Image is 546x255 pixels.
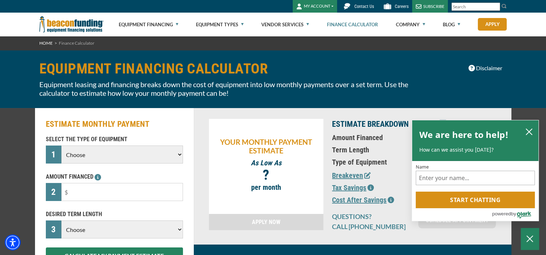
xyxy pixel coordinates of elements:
[209,214,324,230] a: APPLY NOW
[61,183,183,201] input: $
[213,171,320,179] p: ?
[46,183,62,201] div: 2
[46,220,62,238] div: 3
[213,138,320,155] p: YOUR MONTHLY PAYMENT ESTIMATE
[492,209,538,221] a: Powered by Olark
[39,40,53,46] a: HOME
[213,158,320,167] p: As Low As
[476,64,502,72] span: Disclaimer
[46,119,183,130] h2: ESTIMATE MONTHLY PAYMENT
[39,61,428,76] h1: EQUIPMENT FINANCING CALCULATOR
[443,13,460,36] a: Blog
[501,3,507,9] img: Search
[478,18,507,31] a: Apply
[439,119,496,128] button: Share Estimate
[46,210,183,219] p: DESIRED TERM LENGTH
[59,40,95,46] span: Finance Calculator
[213,183,320,192] p: per month
[354,4,374,9] span: Contact Us
[332,146,424,154] p: Term Length
[412,120,539,222] div: olark chatbox
[492,209,511,218] span: powered
[46,135,183,144] p: SELECT THE TYPE OF EQUIPMENT
[416,165,535,169] label: Name
[464,61,507,75] button: Disclaimer
[332,194,394,205] button: Cost After Savings
[493,4,498,10] a: Clear search text
[332,212,410,221] p: QUESTIONS?
[416,171,535,185] input: Name
[451,3,500,11] input: Search
[39,80,428,97] p: Equipment leasing and financing breaks down the cost of equipment into low monthly payments over ...
[416,192,535,208] button: Start chatting
[196,13,244,36] a: Equipment Types
[5,234,21,250] div: Accessibility Menu
[39,13,104,36] img: Beacon Funding Corporation logo
[419,146,531,153] p: How can we assist you [DATE]?
[396,13,425,36] a: Company
[119,13,178,36] a: Equipment Financing
[46,146,62,164] div: 1
[332,222,410,231] p: CALL [PHONE_NUMBER]
[521,228,539,250] button: Close Chatbox
[419,127,508,142] h2: We are here to help!
[511,209,516,218] span: by
[332,182,374,193] button: Tax Savings
[332,133,424,142] p: Amount Financed
[261,13,309,36] a: Vendor Services
[327,13,378,36] a: Finance Calculator
[46,173,183,181] p: AMOUNT FINANCED
[395,4,409,9] span: Careers
[523,126,535,137] button: close chatbox
[332,170,371,181] button: Breakeven
[332,158,424,166] p: Type of Equipment
[332,119,424,130] p: ESTIMATE BREAKDOWN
